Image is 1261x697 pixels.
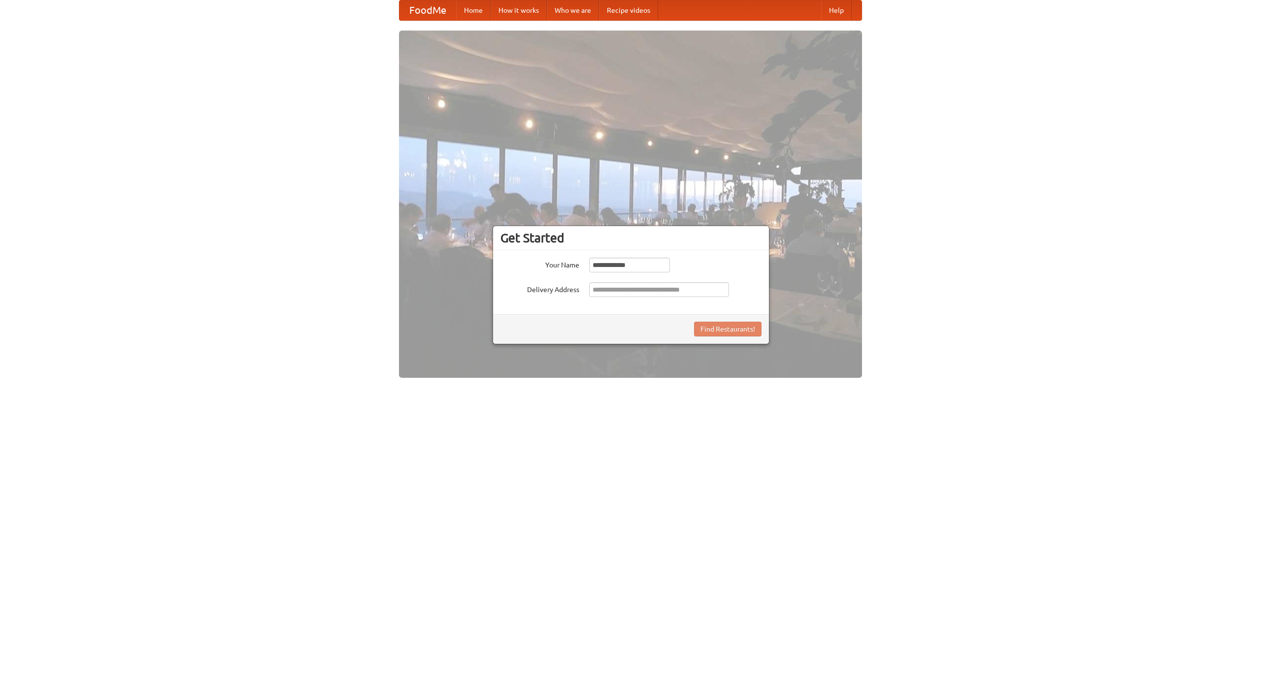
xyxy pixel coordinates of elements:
a: Recipe videos [599,0,658,20]
a: FoodMe [399,0,456,20]
label: Your Name [500,258,579,270]
a: Home [456,0,491,20]
a: Who we are [547,0,599,20]
label: Delivery Address [500,282,579,295]
button: Find Restaurants! [694,322,762,336]
h3: Get Started [500,231,762,245]
a: How it works [491,0,547,20]
a: Help [821,0,852,20]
